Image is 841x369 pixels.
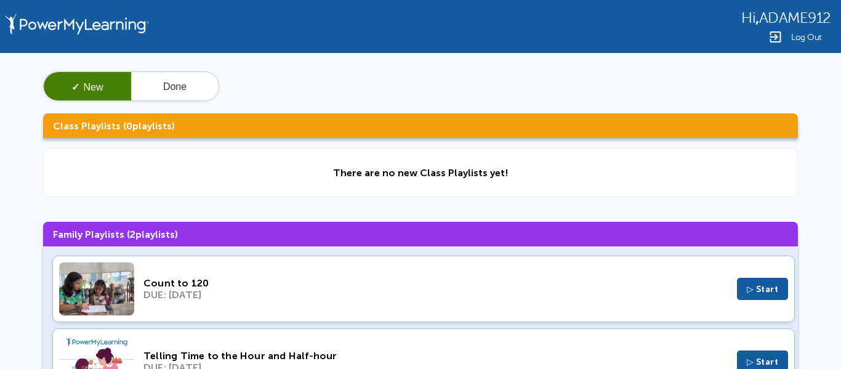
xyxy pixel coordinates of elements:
[747,357,779,367] span: ▷ Start
[131,72,219,102] button: Done
[747,284,779,294] span: ▷ Start
[43,222,798,246] h3: Family Playlists ( playlists)
[130,229,135,240] span: 2
[59,262,134,315] img: Thumbnail
[791,33,822,42] span: Log Out
[143,289,728,301] div: DUE: [DATE]
[43,113,798,138] h3: Class Playlists ( playlists)
[143,350,728,362] div: Telling Time to the Hour and Half-hour
[737,278,789,300] button: ▷ Start
[741,9,831,26] div: ,
[768,30,783,44] img: Logout Icon
[71,82,79,92] span: ✓
[333,167,509,179] div: There are no new Class Playlists yet!
[143,277,728,289] div: Count to 120
[759,10,831,26] span: ADAME912
[126,120,132,132] span: 0
[44,72,131,102] button: ✓New
[741,10,755,26] span: Hi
